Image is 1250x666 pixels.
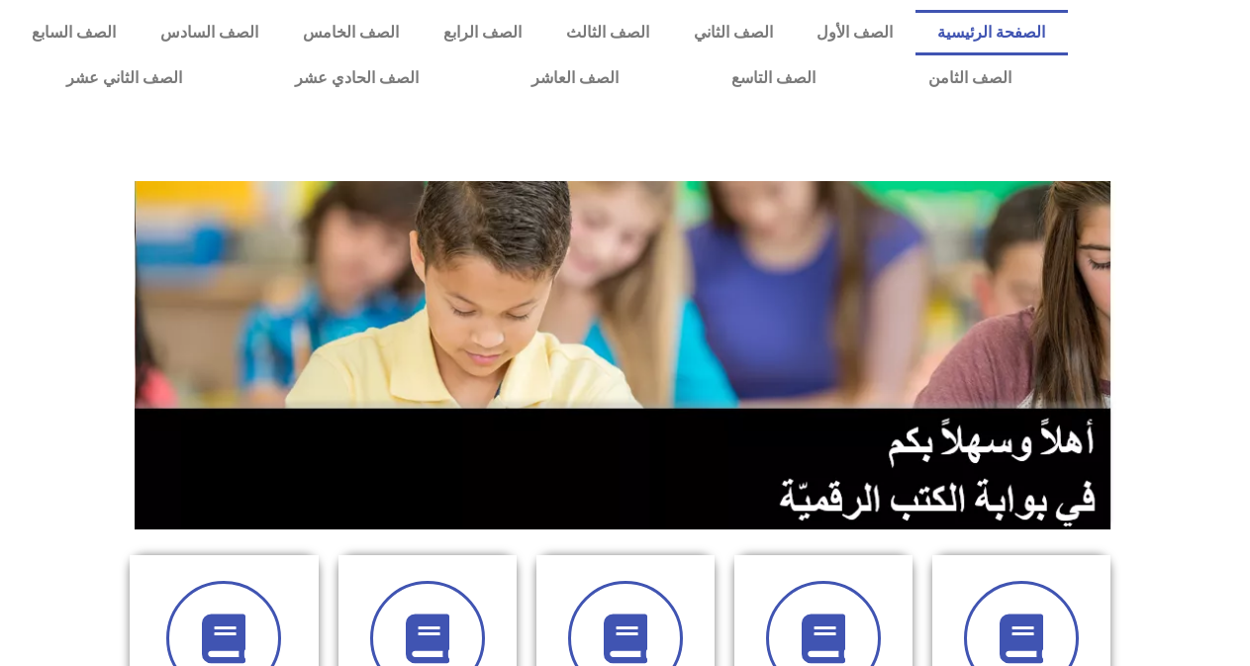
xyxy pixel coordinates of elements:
a: الصف الحادي عشر [239,55,475,101]
a: الصفحة الرئيسية [915,10,1068,55]
a: الصف السادس [139,10,281,55]
a: الصف الأول [795,10,915,55]
a: الصف الرابع [422,10,544,55]
a: الصف الثاني عشر [10,55,239,101]
a: الصف الثالث [543,10,671,55]
a: الصف التاسع [675,55,872,101]
a: الصف السابع [10,10,139,55]
a: الصف العاشر [475,55,675,101]
a: الصف الخامس [281,10,422,55]
a: الصف الثامن [872,55,1068,101]
a: الصف الثاني [671,10,795,55]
